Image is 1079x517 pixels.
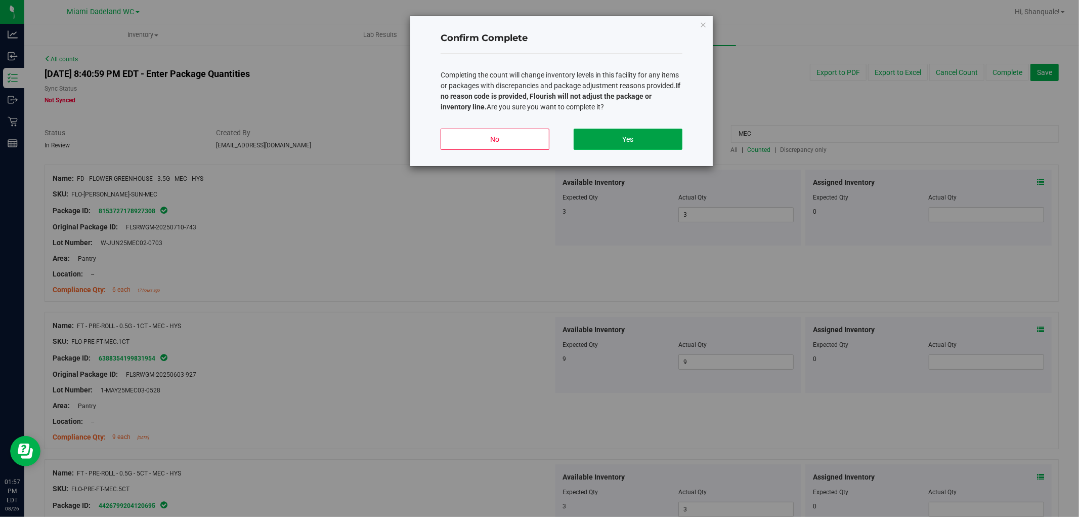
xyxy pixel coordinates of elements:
b: If no reason code is provided, Flourish will not adjust the package or inventory line. [441,82,680,111]
button: No [441,129,549,150]
iframe: Resource center [10,436,40,466]
button: Yes [574,129,682,150]
span: Completing the count will change inventory levels in this facility for any items or packages with... [441,71,680,111]
h4: Confirm Complete [441,32,682,45]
